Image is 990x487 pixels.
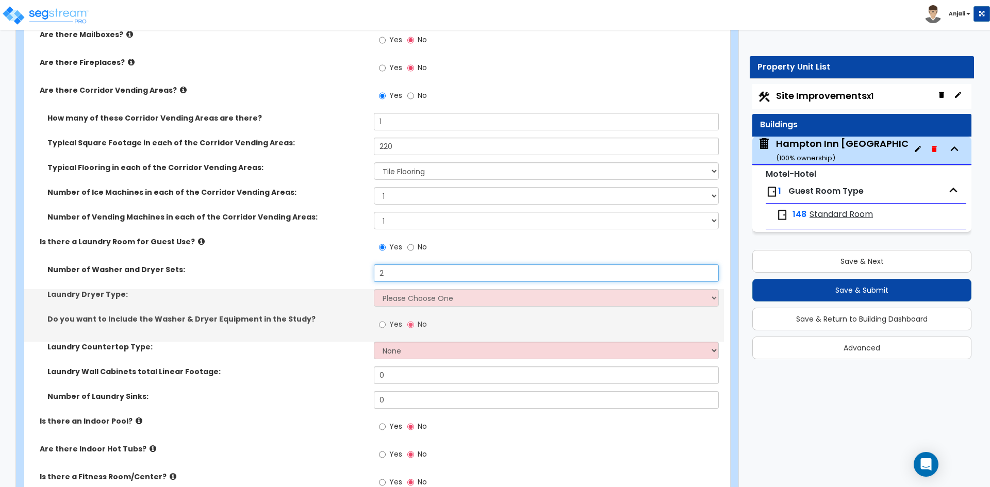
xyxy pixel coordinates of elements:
[407,90,414,102] input: No
[418,35,427,45] span: No
[40,29,366,40] label: Are there Mailboxes?
[418,319,427,329] span: No
[389,62,402,73] span: Yes
[40,416,366,426] label: Is there an Indoor Pool?
[776,209,788,221] img: door.png
[793,209,806,221] span: 148
[810,209,873,221] span: Standard Room
[47,264,366,275] label: Number of Washer and Dryer Sets:
[40,444,366,454] label: Are there Indoor Hot Tubs?
[47,366,366,377] label: Laundry Wall Cabinets total Linear Footage:
[407,319,414,330] input: No
[776,89,873,102] span: Site Improvements
[170,473,176,480] i: click for more info!
[47,391,366,401] label: Number of Laundry Sinks:
[389,35,402,45] span: Yes
[418,242,427,252] span: No
[766,186,778,198] img: door.png
[389,90,402,100] span: Yes
[752,279,971,301] button: Save & Submit
[379,449,386,460] input: Yes
[2,5,89,26] img: logo_pro_r.png
[757,137,910,163] span: Hampton Inn Inglewood, CA
[407,421,414,432] input: No
[949,10,965,18] b: Anjali
[776,153,835,163] small: ( 100 % ownership)
[389,242,402,252] span: Yes
[418,477,427,487] span: No
[47,187,366,197] label: Number of Ice Machines in each of the Corridor Vending Areas:
[407,35,414,46] input: No
[379,90,386,102] input: Yes
[418,449,427,459] span: No
[47,342,366,352] label: Laundry Countertop Type:
[924,5,942,23] img: avatar.png
[40,85,366,95] label: Are there Corridor Vending Areas?
[47,289,366,299] label: Laundry Dryer Type:
[40,57,366,68] label: Are there Fireplaces?
[752,337,971,359] button: Advanced
[766,168,816,180] small: Motel-Hotel
[867,91,873,102] small: x1
[788,185,864,197] span: Guest Room Type
[757,90,771,104] img: Construction.png
[379,62,386,74] input: Yes
[379,319,386,330] input: Yes
[418,421,427,431] span: No
[752,308,971,330] button: Save & Return to Building Dashboard
[407,62,414,74] input: No
[418,90,427,100] span: No
[389,477,402,487] span: Yes
[407,449,414,460] input: No
[379,35,386,46] input: Yes
[418,62,427,73] span: No
[47,212,366,222] label: Number of Vending Machines in each of the Corridor Vending Areas:
[407,242,414,253] input: No
[752,250,971,273] button: Save & Next
[778,185,781,197] span: 1
[150,445,156,452] i: click for more info!
[47,162,366,173] label: Typical Flooring in each of the Corridor Vending Areas:
[47,314,366,324] label: Do you want to Include the Washer & Dryer Equipment in the Study?
[379,421,386,432] input: Yes
[389,449,402,459] span: Yes
[128,58,135,66] i: click for more info!
[389,421,402,431] span: Yes
[198,238,205,245] i: click for more info!
[760,119,964,131] div: Buildings
[47,138,366,148] label: Typical Square Footage in each of the Corridor Vending Areas:
[379,242,386,253] input: Yes
[47,113,366,123] label: How many of these Corridor Vending Areas are there?
[40,472,366,482] label: Is there a Fitness Room/Center?
[389,319,402,329] span: Yes
[136,417,142,425] i: click for more info!
[757,137,771,150] img: building.svg
[180,86,187,94] i: click for more info!
[757,61,966,73] div: Property Unit List
[914,452,938,477] div: Open Intercom Messenger
[40,237,366,247] label: Is there a Laundry Room for Guest Use?
[126,30,133,38] i: click for more info!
